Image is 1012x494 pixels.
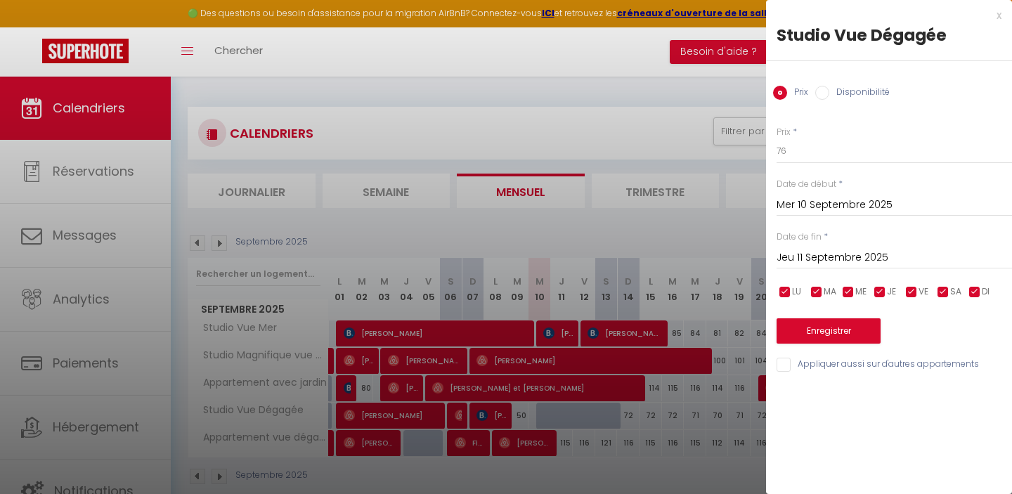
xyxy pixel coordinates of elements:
label: Date de début [777,178,836,191]
label: Disponibilité [829,86,890,101]
span: LU [792,285,801,299]
label: Prix [777,126,791,139]
label: Date de fin [777,230,822,244]
button: Ouvrir le widget de chat LiveChat [11,6,53,48]
label: Prix [787,86,808,101]
span: JE [887,285,896,299]
span: MA [824,285,836,299]
button: Enregistrer [777,318,881,344]
span: DI [982,285,990,299]
span: VE [919,285,928,299]
div: x [766,7,1001,24]
div: Studio Vue Dégagée [777,24,1001,46]
span: SA [950,285,961,299]
span: ME [855,285,867,299]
